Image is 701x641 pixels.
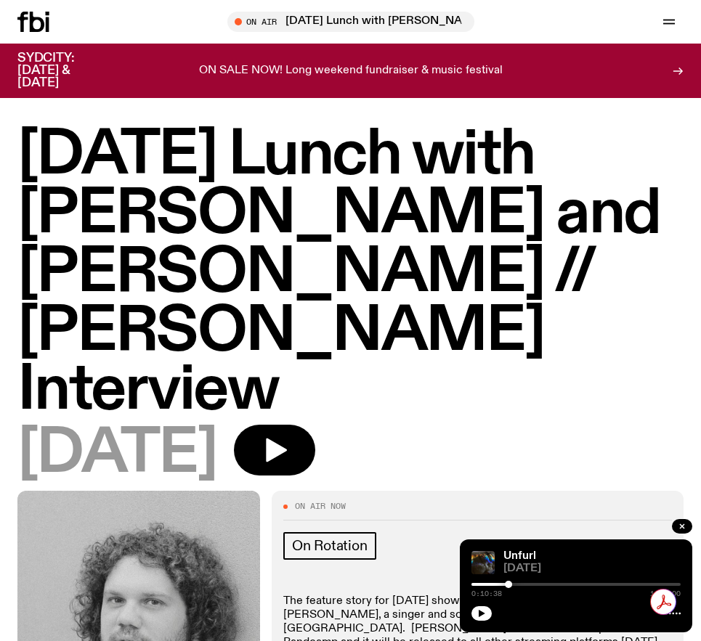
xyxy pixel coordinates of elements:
span: On Air Now [295,502,346,510]
h1: [DATE] Lunch with [PERSON_NAME] and [PERSON_NAME] // [PERSON_NAME] Interview [17,126,684,420]
p: ON SALE NOW! Long weekend fundraiser & music festival [199,65,503,78]
span: [DATE] [503,563,681,574]
span: [DATE] [17,425,216,483]
a: Unfurl [503,550,536,562]
a: On Rotation [283,532,376,560]
span: 0:10:38 [471,590,502,597]
h3: SYDCITY: [DATE] & [DATE] [17,52,110,89]
img: A piece of fabric is pierced by sewing pins with different coloured heads, a rainbow light is cas... [471,551,495,574]
span: On Rotation [292,538,368,554]
button: On Air[DATE] Lunch with [PERSON_NAME] and [PERSON_NAME] // [PERSON_NAME] Interview [227,12,474,32]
